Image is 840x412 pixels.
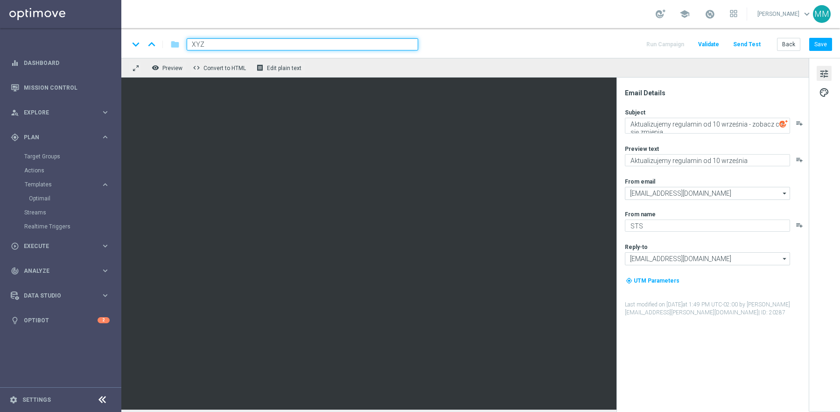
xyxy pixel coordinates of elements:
a: Target Groups [24,153,97,160]
span: Templates [25,182,91,187]
span: Analyze [24,268,101,274]
span: Data Studio [24,293,101,298]
i: arrow_drop_down [780,253,790,265]
button: folder [169,37,181,52]
button: code Convert to HTML [190,62,250,74]
button: play_circle_outline Execute keyboard_arrow_right [10,242,110,250]
button: my_location UTM Parameters [625,276,680,286]
span: Validate [698,41,719,48]
i: remove_red_eye [152,64,159,71]
a: Optibot [24,308,98,333]
div: Templates [24,178,120,206]
i: keyboard_arrow_up [145,37,159,51]
input: Select [625,252,790,265]
i: person_search [11,108,19,117]
label: Reply-to [625,243,648,251]
div: Data Studio [11,291,101,300]
div: Plan [11,133,101,142]
div: Analyze [11,267,101,275]
div: Actions [24,163,120,178]
span: | ID: 20287 [758,309,785,316]
div: 2 [98,317,110,323]
label: Preview text [625,145,659,153]
div: MM [813,5,831,23]
img: optiGenie.svg [779,120,788,128]
i: keyboard_arrow_right [101,266,110,275]
a: Optimail [29,195,97,202]
i: settings [9,396,18,404]
button: Save [809,38,832,51]
button: palette [817,85,832,99]
div: Mission Control [11,75,110,100]
button: equalizer Dashboard [10,59,110,67]
i: gps_fixed [11,133,19,142]
button: track_changes Analyze keyboard_arrow_right [10,267,110,275]
button: Send Test [732,38,762,51]
button: receipt Edit plain text [254,62,306,74]
i: track_changes [11,267,19,275]
i: keyboard_arrow_right [101,108,110,117]
label: From name [625,211,656,218]
div: Realtime Triggers [24,220,120,234]
div: Target Groups [24,149,120,163]
i: my_location [626,277,632,284]
span: Plan [24,135,101,140]
button: Mission Control [10,84,110,92]
span: keyboard_arrow_down [802,9,812,19]
div: person_search Explore keyboard_arrow_right [10,109,110,116]
button: Validate [697,38,721,51]
button: Data Studio keyboard_arrow_right [10,292,110,299]
a: Realtime Triggers [24,223,97,230]
button: remove_red_eye Preview [149,62,187,74]
span: palette [819,86,829,99]
div: Email Details [625,89,808,97]
a: Actions [24,167,97,174]
div: Explore [11,108,101,117]
span: UTM Parameters [634,277,679,284]
i: receipt [256,64,264,71]
div: Templates [25,182,101,187]
input: Select [625,187,790,200]
i: folder [170,39,180,50]
button: Back [777,38,800,51]
div: Dashboard [11,50,110,75]
i: keyboard_arrow_down [129,37,143,51]
div: Optimail [29,192,120,206]
label: Subject [625,109,645,116]
button: lightbulb Optibot 2 [10,317,110,324]
button: playlist_add [796,120,803,127]
label: Last modified on [DATE] at 1:49 PM UTC-02:00 by [PERSON_NAME][EMAIL_ADDRESS][PERSON_NAME][DOMAIN_... [625,301,808,317]
i: keyboard_arrow_right [101,180,110,189]
span: Edit plain text [267,65,301,71]
a: Settings [22,397,51,403]
i: play_circle_outline [11,242,19,250]
a: Mission Control [24,75,110,100]
span: Convert to HTML [203,65,246,71]
span: Execute [24,243,101,249]
i: arrow_drop_down [780,187,790,199]
button: playlist_add [796,156,803,163]
i: keyboard_arrow_right [101,242,110,250]
i: equalizer [11,59,19,67]
button: playlist_add [796,221,803,229]
i: keyboard_arrow_right [101,133,110,142]
label: From email [625,178,655,185]
input: Enter a unique template name [187,38,418,50]
a: Streams [24,209,97,216]
button: Templates keyboard_arrow_right [24,181,110,188]
div: gps_fixed Plan keyboard_arrow_right [10,134,110,141]
span: Preview [162,65,182,71]
div: Optibot [11,308,110,333]
span: code [193,64,200,71]
span: school [679,9,690,19]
